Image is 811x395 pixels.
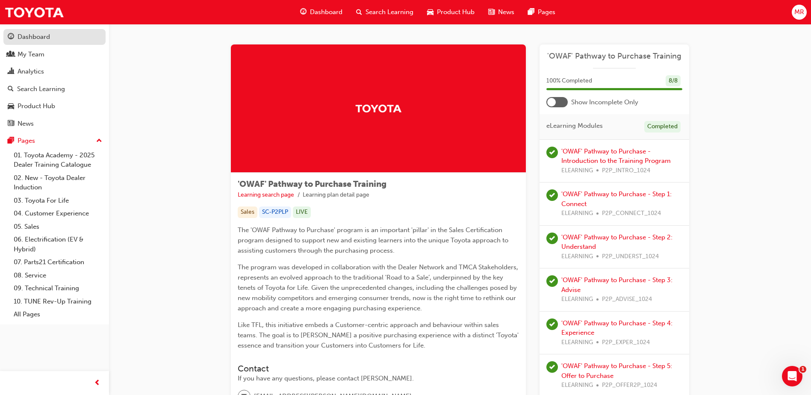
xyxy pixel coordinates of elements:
span: car-icon [427,7,434,18]
h3: Contact [238,364,519,374]
span: P2P_OFFER2P_1024 [602,380,657,390]
span: Show Incomplete Only [571,97,638,107]
a: 'OWAF' Pathway to Purchase - Introduction to the Training Program [561,147,671,165]
a: My Team [3,47,106,62]
span: news-icon [488,7,495,18]
span: pages-icon [8,137,14,145]
a: news-iconNews [481,3,521,21]
a: 'OWAF' Pathway to Purchase - Step 1: Connect [561,190,672,208]
span: Dashboard [310,7,342,17]
div: News [18,119,34,129]
a: 'OWAF' Pathway to Purchase - Step 5: Offer to Purchase [561,362,672,380]
a: car-iconProduct Hub [420,3,481,21]
span: P2P_ADVISE_1024 [602,295,652,304]
a: 'OWAF' Pathway to Purchase Training [546,51,682,61]
a: Product Hub [3,98,106,114]
span: learningRecordVerb_PASS-icon [546,361,558,373]
span: car-icon [8,103,14,110]
span: P2P_UNDERST_1024 [602,252,659,262]
a: Analytics [3,64,106,80]
span: MR [794,7,804,17]
button: DashboardMy TeamAnalyticsSearch LearningProduct HubNews [3,27,106,133]
img: Trak [4,3,64,22]
span: ELEARNING [561,380,593,390]
span: learningRecordVerb_COMPLETE-icon [546,147,558,158]
li: Learning plan detail page [303,190,369,200]
div: Dashboard [18,32,50,42]
span: eLearning Modules [546,121,603,131]
span: Search Learning [366,7,413,17]
div: LIVE [293,206,311,218]
div: Analytics [18,67,44,77]
div: 8 / 8 [666,75,681,87]
span: prev-icon [94,378,100,389]
a: 04. Customer Experience [10,207,106,220]
a: 05. Sales [10,220,106,233]
span: pages-icon [528,7,534,18]
span: P2P_INTRO_1024 [602,166,650,176]
span: learningRecordVerb_PASS-icon [546,233,558,244]
span: 100 % Completed [546,76,592,86]
span: P2P_EXPER_1024 [602,338,650,348]
span: learningRecordVerb_PASS-icon [546,318,558,330]
a: 09. Technical Training [10,282,106,295]
span: learningRecordVerb_PASS-icon [546,275,558,287]
a: 02. New - Toyota Dealer Induction [10,171,106,194]
iframe: Intercom live chat [782,366,802,386]
button: Pages [3,133,106,149]
div: SC-P2PLP [259,206,291,218]
button: MR [792,5,807,20]
div: Product Hub [18,101,55,111]
span: Pages [538,7,555,17]
span: guage-icon [300,7,307,18]
span: 1 [799,366,806,373]
img: Trak [355,101,402,116]
a: guage-iconDashboard [293,3,349,21]
a: Search Learning [3,81,106,97]
span: Product Hub [437,7,475,17]
a: 08. Service [10,269,106,282]
div: Search Learning [17,84,65,94]
div: If you have any questions, please contact [PERSON_NAME]. [238,374,519,383]
span: people-icon [8,51,14,59]
div: Completed [644,121,681,133]
span: Like TFL, this initiative embeds a Customer-centric approach and behaviour within sales teams. Th... [238,321,520,349]
span: chart-icon [8,68,14,76]
a: 06. Electrification (EV & Hybrid) [10,233,106,256]
span: search-icon [8,85,14,93]
a: 07. Parts21 Certification [10,256,106,269]
span: ELEARNING [561,338,593,348]
span: ELEARNING [561,295,593,304]
a: 03. Toyota For Life [10,194,106,207]
a: All Pages [10,308,106,321]
span: The 'OWAF Pathway to Purchase' program is an important 'pillar' in the Sales Certification progra... [238,226,510,254]
span: P2P_CONNECT_1024 [602,209,661,218]
a: 'OWAF' Pathway to Purchase - Step 3: Advise [561,276,672,294]
span: guage-icon [8,33,14,41]
span: ELEARNING [561,166,593,176]
a: pages-iconPages [521,3,562,21]
a: 'OWAF' Pathway to Purchase - Step 2: Understand [561,233,672,251]
span: ELEARNING [561,252,593,262]
span: search-icon [356,7,362,18]
a: Dashboard [3,29,106,45]
a: search-iconSearch Learning [349,3,420,21]
div: Sales [238,206,257,218]
a: 'OWAF' Pathway to Purchase - Step 4: Experience [561,319,672,337]
span: ELEARNING [561,209,593,218]
a: 10. TUNE Rev-Up Training [10,295,106,308]
span: up-icon [96,136,102,147]
div: My Team [18,50,44,59]
a: 01. Toyota Academy - 2025 Dealer Training Catalogue [10,149,106,171]
span: The program was developed in collaboration with the Dealer Network and TMCA Stakeholders, represe... [238,263,520,312]
a: Learning search page [238,191,294,198]
span: learningRecordVerb_PASS-icon [546,189,558,201]
a: News [3,116,106,132]
span: News [498,7,514,17]
span: 'OWAF' Pathway to Purchase Training [238,179,386,189]
span: news-icon [8,120,14,128]
div: Pages [18,136,35,146]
